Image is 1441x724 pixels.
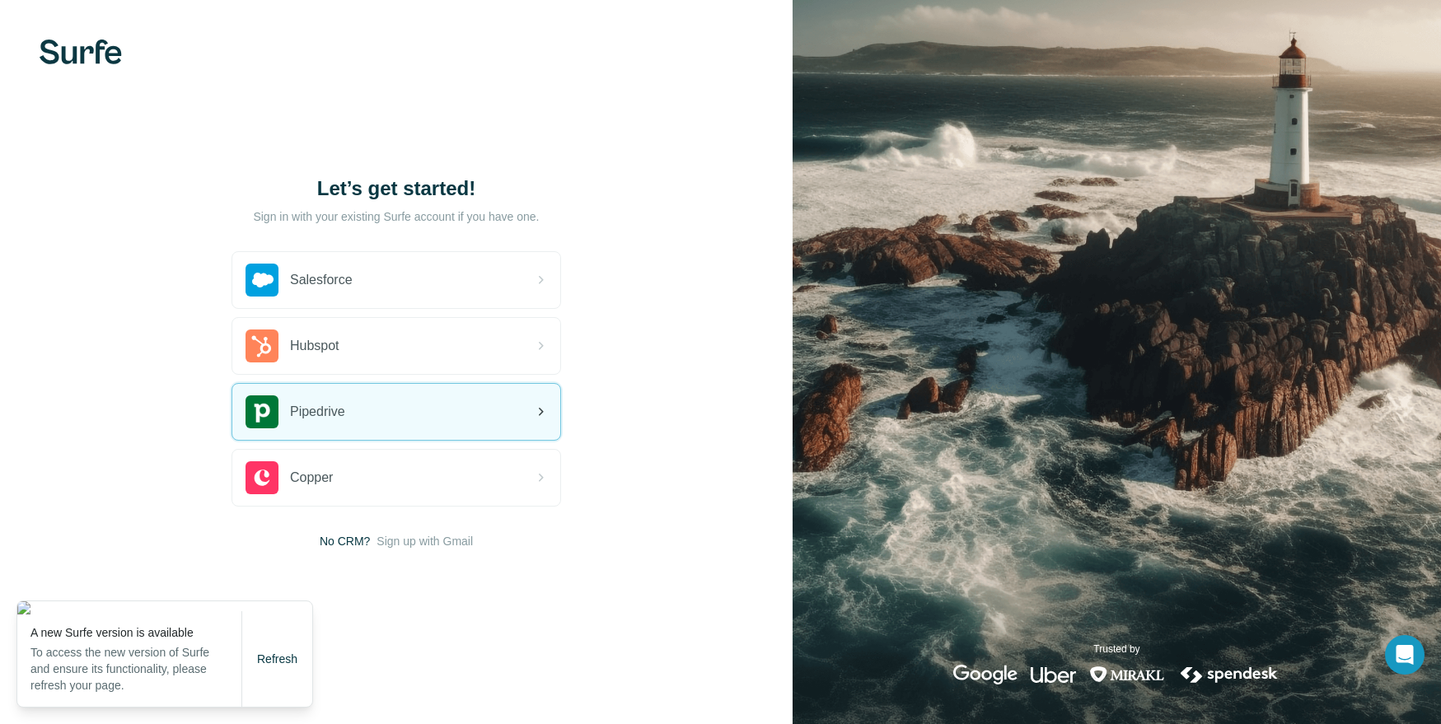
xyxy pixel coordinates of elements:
[290,336,339,356] span: Hubspot
[246,264,278,297] img: salesforce's logo
[246,395,278,428] img: pipedrive's logo
[1178,665,1280,684] img: spendesk's logo
[253,208,539,225] p: Sign in with your existing Surfe account if you have one.
[40,40,122,64] img: Surfe's logo
[290,402,345,422] span: Pipedrive
[246,461,278,494] img: copper's logo
[320,533,370,549] span: No CRM?
[257,652,297,666] span: Refresh
[17,601,312,614] img: 832a0683-d1f4-43e6-a467-0cc9e6a9bbcd
[953,665,1018,684] img: google's logo
[290,468,333,488] span: Copper
[1093,642,1139,656] p: Trusted by
[290,270,353,290] span: Salesforce
[1089,665,1165,684] img: mirakl's logo
[246,644,309,674] button: Refresh
[246,329,278,362] img: hubspot's logo
[1031,665,1076,684] img: uber's logo
[232,175,561,202] h1: Let’s get started!
[1385,635,1425,675] div: Open Intercom Messenger
[30,644,241,694] p: To access the new version of Surfe and ensure its functionality, please refresh your page.
[377,533,473,549] button: Sign up with Gmail
[30,624,241,641] p: A new Surfe version is available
